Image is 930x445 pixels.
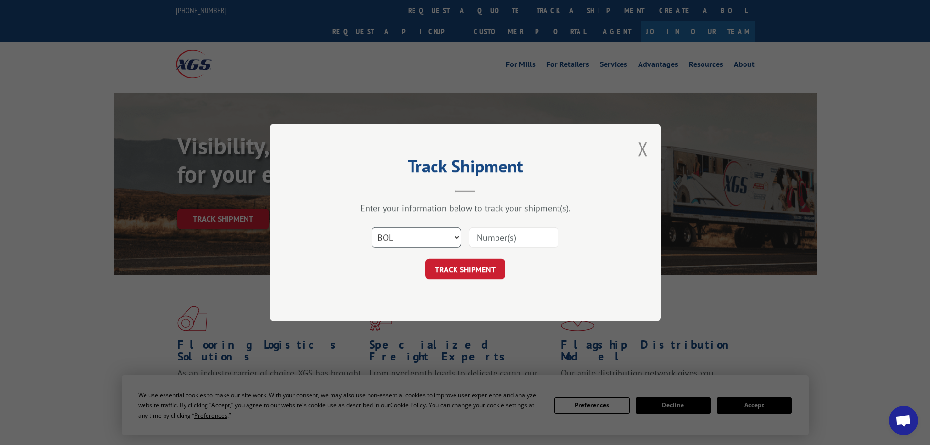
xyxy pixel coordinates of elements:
div: Open chat [889,406,918,435]
button: Close modal [638,136,648,162]
input: Number(s) [469,227,558,248]
h2: Track Shipment [319,159,612,178]
div: Enter your information below to track your shipment(s). [319,202,612,213]
button: TRACK SHIPMENT [425,259,505,279]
